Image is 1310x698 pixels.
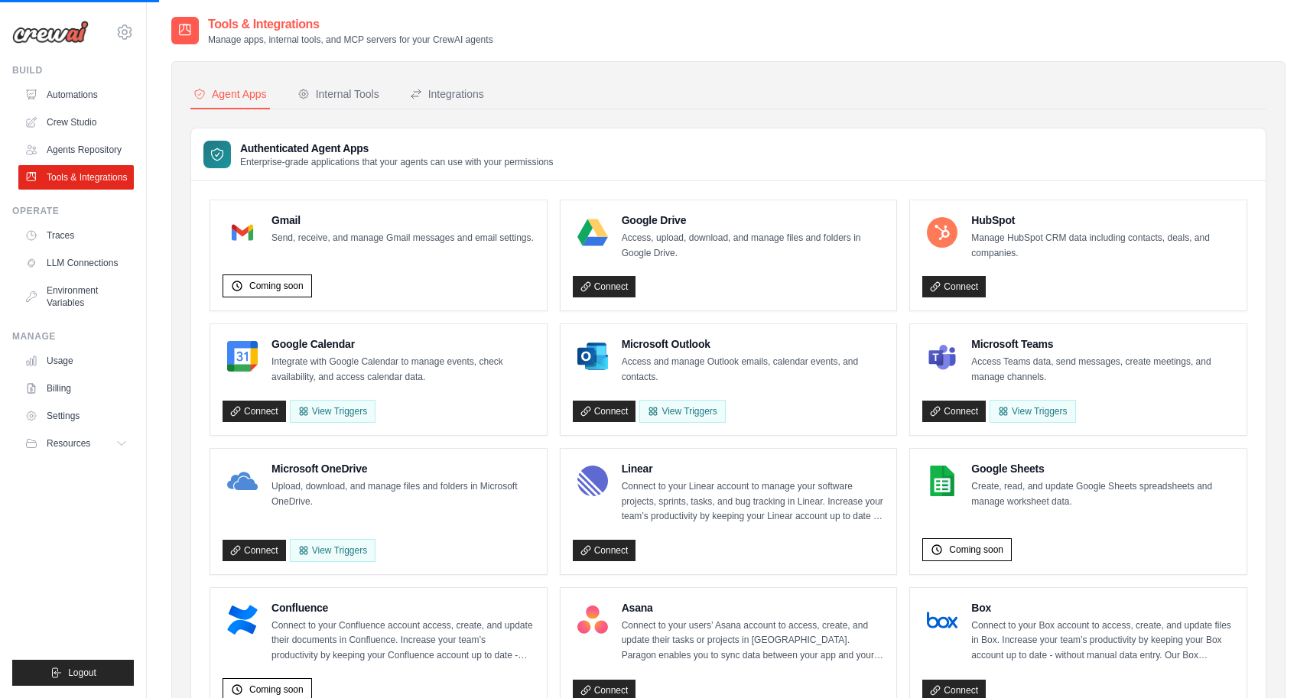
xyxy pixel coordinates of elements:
[68,667,96,679] span: Logout
[47,437,90,450] span: Resources
[193,86,267,102] div: Agent Apps
[240,141,554,156] h3: Authenticated Agent Apps
[927,605,957,635] img: Box Logo
[622,479,885,524] p: Connect to your Linear account to manage your software projects, sprints, tasks, and bug tracking...
[927,217,957,248] img: HubSpot Logo
[577,341,608,372] img: Microsoft Outlook Logo
[271,479,535,509] p: Upload, download, and manage files and folders in Microsoft OneDrive.
[18,110,134,135] a: Crew Studio
[971,231,1234,261] p: Manage HubSpot CRM data including contacts, deals, and companies.
[18,83,134,107] a: Automations
[227,605,258,635] img: Confluence Logo
[12,21,89,44] img: Logo
[971,355,1234,385] p: Access Teams data, send messages, create meetings, and manage channels.
[18,278,134,315] a: Environment Variables
[927,466,957,496] img: Google Sheets Logo
[18,138,134,162] a: Agents Repository
[577,466,608,496] img: Linear Logo
[290,539,375,562] : View Triggers
[573,276,636,297] a: Connect
[271,213,534,228] h4: Gmail
[240,156,554,168] p: Enterprise-grade applications that your agents can use with your permissions
[271,461,535,476] h4: Microsoft OneDrive
[577,605,608,635] img: Asana Logo
[271,355,535,385] p: Integrate with Google Calendar to manage events, check availability, and access calendar data.
[922,401,986,422] a: Connect
[227,341,258,372] img: Google Calendar Logo
[18,223,134,248] a: Traces
[18,349,134,373] a: Usage
[622,231,885,261] p: Access, upload, download, and manage files and folders in Google Drive.
[12,205,134,217] div: Operate
[18,431,134,456] button: Resources
[271,600,535,615] h4: Confluence
[297,86,379,102] div: Internal Tools
[922,276,986,297] a: Connect
[410,86,484,102] div: Integrations
[639,400,725,423] : View Triggers
[249,683,304,696] span: Coming soon
[990,400,1075,423] : View Triggers
[971,618,1234,664] p: Connect to your Box account to access, create, and update files in Box. Increase your team’s prod...
[227,217,258,248] img: Gmail Logo
[622,600,885,615] h4: Asana
[12,64,134,76] div: Build
[271,336,535,352] h4: Google Calendar
[573,540,636,561] a: Connect
[971,336,1234,352] h4: Microsoft Teams
[622,461,885,476] h4: Linear
[227,466,258,496] img: Microsoft OneDrive Logo
[223,401,286,422] a: Connect
[208,15,493,34] h2: Tools & Integrations
[190,80,270,109] button: Agent Apps
[971,461,1234,476] h4: Google Sheets
[18,404,134,428] a: Settings
[622,618,885,664] p: Connect to your users’ Asana account to access, create, and update their tasks or projects in [GE...
[577,217,608,248] img: Google Drive Logo
[18,251,134,275] a: LLM Connections
[622,355,885,385] p: Access and manage Outlook emails, calendar events, and contacts.
[12,330,134,343] div: Manage
[271,231,534,246] p: Send, receive, and manage Gmail messages and email settings.
[208,34,493,46] p: Manage apps, internal tools, and MCP servers for your CrewAI agents
[290,400,375,423] button: View Triggers
[271,618,535,664] p: Connect to your Confluence account access, create, and update their documents in Confluence. Incr...
[971,213,1234,228] h4: HubSpot
[949,544,1003,556] span: Coming soon
[12,660,134,686] button: Logout
[927,341,957,372] img: Microsoft Teams Logo
[18,376,134,401] a: Billing
[249,280,304,292] span: Coming soon
[573,401,636,422] a: Connect
[622,336,885,352] h4: Microsoft Outlook
[223,540,286,561] a: Connect
[407,80,487,109] button: Integrations
[294,80,382,109] button: Internal Tools
[971,479,1234,509] p: Create, read, and update Google Sheets spreadsheets and manage worksheet data.
[622,213,885,228] h4: Google Drive
[18,165,134,190] a: Tools & Integrations
[971,600,1234,615] h4: Box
